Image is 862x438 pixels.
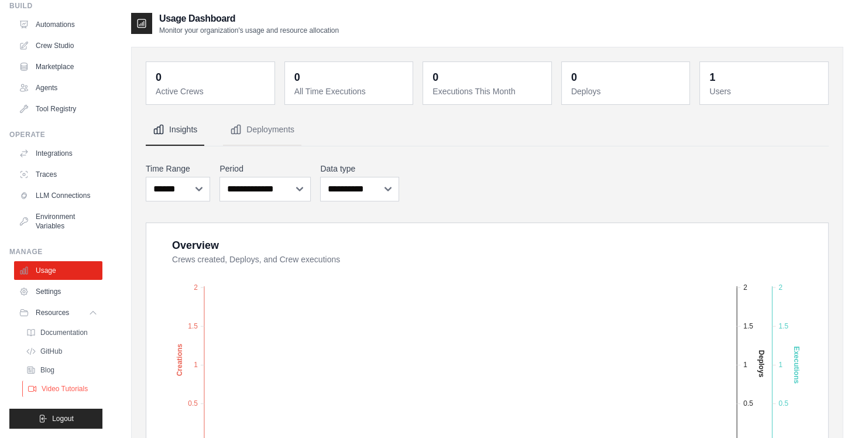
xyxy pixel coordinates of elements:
[14,303,102,322] button: Resources
[146,114,204,146] button: Insights
[294,85,406,97] dt: All Time Executions
[188,399,198,408] tspan: 0.5
[743,321,753,330] tspan: 1.5
[757,350,765,377] text: Deploys
[9,1,102,11] div: Build
[14,144,102,163] a: Integrations
[320,163,399,174] label: Data type
[9,409,102,429] button: Logout
[14,165,102,184] a: Traces
[778,321,788,330] tspan: 1.5
[40,365,54,375] span: Blog
[14,186,102,205] a: LLM Connections
[22,381,104,397] a: Video Tutorials
[778,283,782,291] tspan: 2
[432,85,544,97] dt: Executions This Month
[14,15,102,34] a: Automations
[146,163,210,174] label: Time Range
[14,36,102,55] a: Crew Studio
[14,100,102,118] a: Tool Registry
[194,361,198,369] tspan: 1
[14,282,102,301] a: Settings
[14,78,102,97] a: Agents
[176,343,184,376] text: Creations
[9,247,102,256] div: Manage
[9,130,102,139] div: Operate
[40,347,62,356] span: GitHub
[14,57,102,76] a: Marketplace
[40,328,88,337] span: Documentation
[36,308,69,317] span: Resources
[571,85,683,97] dt: Deploys
[571,69,577,85] div: 0
[21,343,102,360] a: GitHub
[709,69,715,85] div: 1
[159,26,339,35] p: Monitor your organization's usage and resource allocation
[156,85,267,97] dt: Active Crews
[21,362,102,378] a: Blog
[146,114,829,146] nav: Tabs
[156,69,162,85] div: 0
[743,283,747,291] tspan: 2
[159,12,339,26] h2: Usage Dashboard
[778,399,788,408] tspan: 0.5
[194,283,198,291] tspan: 2
[14,207,102,235] a: Environment Variables
[778,361,782,369] tspan: 1
[21,324,102,341] a: Documentation
[743,361,747,369] tspan: 1
[743,399,753,408] tspan: 0.5
[14,261,102,280] a: Usage
[188,321,198,330] tspan: 1.5
[792,346,801,384] text: Executions
[294,69,300,85] div: 0
[172,254,814,265] dt: Crews created, Deploys, and Crew executions
[52,414,74,423] span: Logout
[42,384,88,393] span: Video Tutorials
[709,85,821,97] dt: Users
[172,237,219,254] div: Overview
[223,114,301,146] button: Deployments
[219,163,311,174] label: Period
[432,69,438,85] div: 0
